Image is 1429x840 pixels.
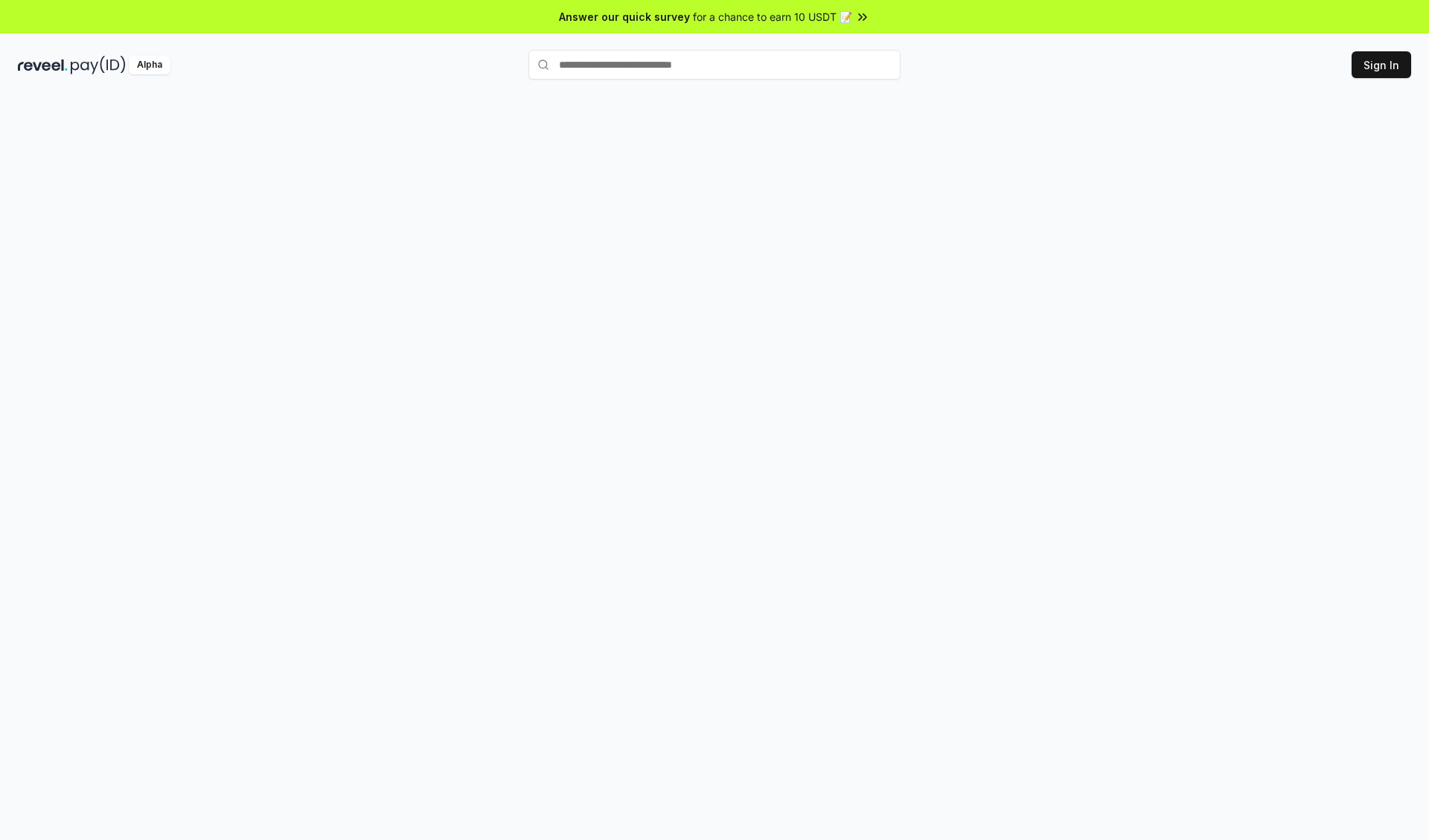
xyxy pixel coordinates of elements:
div: Alpha [129,56,170,74]
span: for a chance to earn 10 USDT 📝 [693,9,852,25]
img: pay_id [71,56,126,74]
button: Sign In [1352,51,1411,78]
span: Answer our quick survey [559,9,690,25]
img: reveel_dark [18,56,68,74]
